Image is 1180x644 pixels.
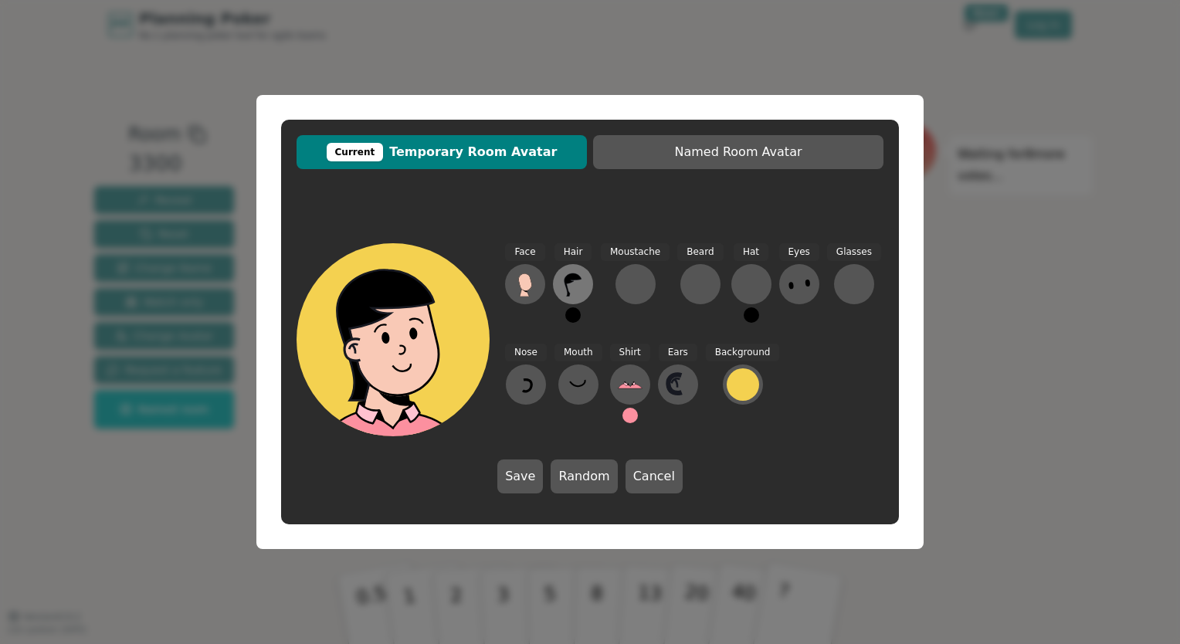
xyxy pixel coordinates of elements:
[551,459,617,493] button: Random
[626,459,683,493] button: Cancel
[677,243,723,261] span: Beard
[779,243,819,261] span: Eyes
[327,143,384,161] div: Current
[505,344,547,361] span: Nose
[497,459,543,493] button: Save
[827,243,881,261] span: Glasses
[659,344,697,361] span: Ears
[706,344,780,361] span: Background
[505,243,544,261] span: Face
[734,243,768,261] span: Hat
[601,143,876,161] span: Named Room Avatar
[593,135,883,169] button: Named Room Avatar
[304,143,579,161] span: Temporary Room Avatar
[554,344,602,361] span: Mouth
[297,135,587,169] button: CurrentTemporary Room Avatar
[601,243,670,261] span: Moustache
[610,344,650,361] span: Shirt
[554,243,592,261] span: Hair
